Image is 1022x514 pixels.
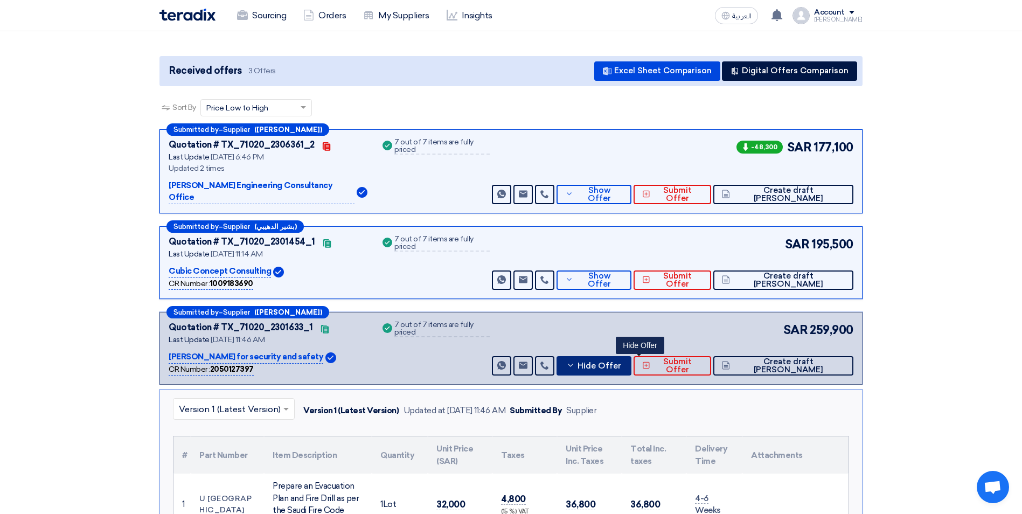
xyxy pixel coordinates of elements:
[733,272,845,288] span: Create draft [PERSON_NAME]
[166,306,329,318] div: –
[783,321,808,339] span: SAR
[557,436,622,474] th: Unit Price Inc. Taxes
[169,265,271,278] p: Cubic Concept Consulting
[264,436,372,474] th: Item Description
[325,352,336,363] img: Verified Account
[787,138,812,156] span: SAR
[223,126,250,133] span: Supplier
[173,309,219,316] span: Submitted by
[380,499,383,509] span: 1
[166,123,329,136] div: –
[510,405,562,417] div: Submitted By
[713,185,853,204] button: Create draft [PERSON_NAME]
[576,186,622,203] span: Show Offer
[578,362,621,370] span: Hide Offer
[732,12,752,20] span: العربية
[169,335,210,344] span: Last Update
[169,364,254,376] div: CR Number :
[814,138,853,156] span: 177,100
[501,494,526,505] span: 4,800
[273,267,284,277] img: Verified Account
[557,185,631,204] button: Show Offer
[814,8,845,17] div: Account
[792,7,810,24] img: profile_test.png
[733,186,845,203] span: Create draft [PERSON_NAME]
[715,7,758,24] button: العربية
[191,436,264,474] th: Part Number
[436,499,465,510] span: 32,000
[211,249,262,259] span: [DATE] 11:14 AM
[594,61,720,81] button: Excel Sheet Comparison
[211,152,263,162] span: [DATE] 6:46 PM
[653,358,703,374] span: Submit Offer
[354,4,437,27] a: My Suppliers
[169,351,323,364] p: [PERSON_NAME] for security and safety
[169,138,315,151] div: Quotation # TX_71020_2306361_2
[557,356,631,376] button: Hide Offer
[169,179,354,204] p: [PERSON_NAME] Engineering Consultancy Office
[713,270,853,290] button: Create draft [PERSON_NAME]
[733,358,845,374] span: Create draft [PERSON_NAME]
[169,235,315,248] div: Quotation # TX_71020_2301454_1
[254,309,322,316] b: ([PERSON_NAME])
[159,9,215,21] img: Teradix logo
[254,126,322,133] b: ([PERSON_NAME])
[634,185,711,204] button: Submit Offer
[722,61,857,81] button: Digital Offers Comparison
[223,309,250,316] span: Supplier
[622,436,686,474] th: Total Inc. taxes
[492,436,557,474] th: Taxes
[210,365,254,374] b: 2050127397
[713,356,853,376] button: Create draft [PERSON_NAME]
[566,499,595,510] span: 36,800
[169,249,210,259] span: Last Update
[169,278,253,290] div: CR Number :
[172,102,196,113] span: Sort By
[977,471,1009,503] a: Open chat
[394,321,490,337] div: 7 out of 7 items are fully priced
[169,152,210,162] span: Last Update
[404,405,506,417] div: Updated at [DATE] 11:46 AM
[634,356,711,376] button: Submit Offer
[616,337,664,354] div: Hide Offer
[169,163,367,174] div: Updated 2 times
[228,4,295,27] a: Sourcing
[254,223,297,230] b: (بشير الدهيبي)
[785,235,810,253] span: SAR
[211,335,265,344] span: [DATE] 11:46 AM
[295,4,354,27] a: Orders
[303,405,399,417] div: Version 1 (Latest Version)
[173,126,219,133] span: Submitted by
[634,270,711,290] button: Submit Offer
[428,436,492,474] th: Unit Price (SAR)
[438,4,501,27] a: Insights
[653,272,703,288] span: Submit Offer
[394,138,490,155] div: 7 out of 7 items are fully priced
[810,321,853,339] span: 259,900
[742,436,849,474] th: Attachments
[169,321,313,334] div: Quotation # TX_71020_2301633_1
[566,405,596,417] div: Supplier
[814,17,863,23] div: [PERSON_NAME]
[736,141,783,154] span: -48,300
[811,235,853,253] span: 195,500
[686,436,742,474] th: Delivery Time
[576,272,622,288] span: Show Offer
[357,187,367,198] img: Verified Account
[394,235,490,252] div: 7 out of 7 items are fully priced
[653,186,703,203] span: Submit Offer
[210,279,253,288] b: 1009183690
[630,499,660,510] span: 36,800
[557,270,631,290] button: Show Offer
[223,223,250,230] span: Supplier
[372,436,428,474] th: Quantity
[173,223,219,230] span: Submitted by
[166,220,304,233] div: –
[173,436,191,474] th: #
[206,102,268,114] span: Price Low to High
[248,66,276,76] span: 3 Offers
[169,64,242,78] span: Received offers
